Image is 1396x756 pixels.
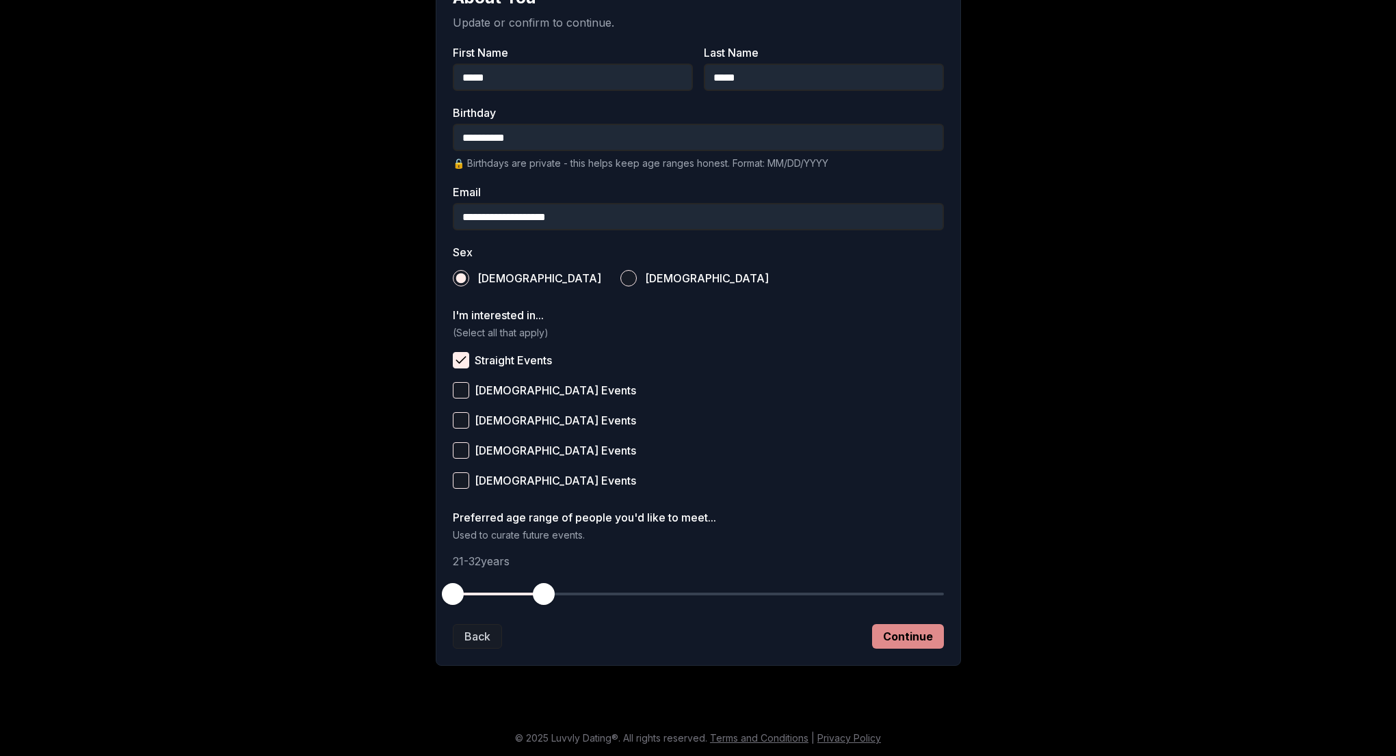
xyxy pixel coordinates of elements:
span: | [811,732,815,744]
span: [DEMOGRAPHIC_DATA] Events [475,475,636,486]
span: [DEMOGRAPHIC_DATA] [477,273,601,284]
label: Email [453,187,944,198]
button: [DEMOGRAPHIC_DATA] [453,270,469,286]
label: Sex [453,247,944,258]
p: 🔒 Birthdays are private - this helps keep age ranges honest. Format: MM/DD/YYYY [453,157,944,170]
button: Back [453,624,502,649]
button: Straight Events [453,352,469,368]
a: Privacy Policy [817,732,881,744]
button: [DEMOGRAPHIC_DATA] [620,270,637,286]
p: (Select all that apply) [453,326,944,340]
span: [DEMOGRAPHIC_DATA] [645,273,769,284]
label: Last Name [704,47,944,58]
label: Birthday [453,107,944,118]
span: Straight Events [475,355,552,366]
a: Terms and Conditions [710,732,808,744]
button: [DEMOGRAPHIC_DATA] Events [453,442,469,459]
button: [DEMOGRAPHIC_DATA] Events [453,382,469,399]
button: Continue [872,624,944,649]
span: [DEMOGRAPHIC_DATA] Events [475,415,636,426]
span: [DEMOGRAPHIC_DATA] Events [475,445,636,456]
button: [DEMOGRAPHIC_DATA] Events [453,412,469,429]
p: 21 - 32 years [453,553,944,569]
button: [DEMOGRAPHIC_DATA] Events [453,472,469,489]
p: Used to curate future events. [453,528,944,542]
label: Preferred age range of people you'd like to meet... [453,512,944,523]
label: I'm interested in... [453,310,944,321]
p: Update or confirm to continue. [453,14,944,31]
span: [DEMOGRAPHIC_DATA] Events [475,385,636,396]
label: First Name [453,47,693,58]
